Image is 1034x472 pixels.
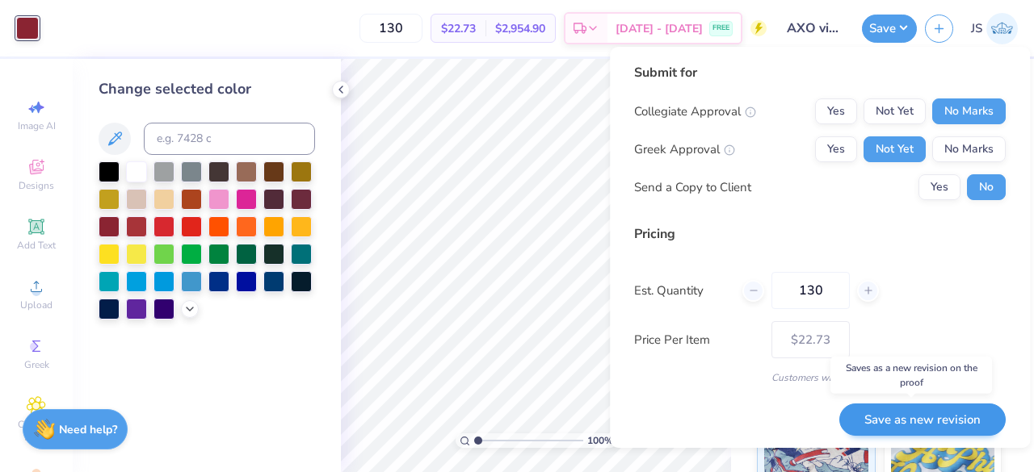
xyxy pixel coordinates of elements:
[971,13,1018,44] a: JS
[634,370,1006,385] div: Customers will see this price on HQ.
[19,179,54,192] span: Designs
[634,282,730,300] label: Est. Quantity
[587,433,613,448] span: 100 %
[24,358,49,371] span: Greek
[634,224,1006,244] div: Pricing
[20,299,53,311] span: Upload
[815,98,857,124] button: Yes
[634,140,735,159] div: Greek Approval
[918,174,960,200] button: Yes
[495,20,545,37] span: $2,954.90
[864,136,926,162] button: Not Yet
[359,14,422,43] input: – –
[775,12,854,44] input: Untitled Design
[17,239,56,252] span: Add Text
[932,136,1006,162] button: No Marks
[8,418,65,444] span: Clipart & logos
[712,23,729,34] span: FREE
[59,422,117,437] strong: Need help?
[634,102,756,121] div: Collegiate Approval
[862,15,917,43] button: Save
[634,178,751,197] div: Send a Copy to Client
[616,20,703,37] span: [DATE] - [DATE]
[441,20,476,37] span: $22.73
[986,13,1018,44] img: Julia Steele
[967,174,1006,200] button: No
[971,19,982,38] span: JS
[18,119,56,132] span: Image AI
[864,98,926,124] button: Not Yet
[830,357,992,394] div: Saves as a new revision on the proof
[144,123,315,155] input: e.g. 7428 c
[634,63,1006,82] div: Submit for
[99,78,315,100] div: Change selected color
[815,136,857,162] button: Yes
[932,98,1006,124] button: No Marks
[771,272,850,309] input: – –
[634,331,759,349] label: Price Per Item
[839,403,1006,436] button: Save as new revision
